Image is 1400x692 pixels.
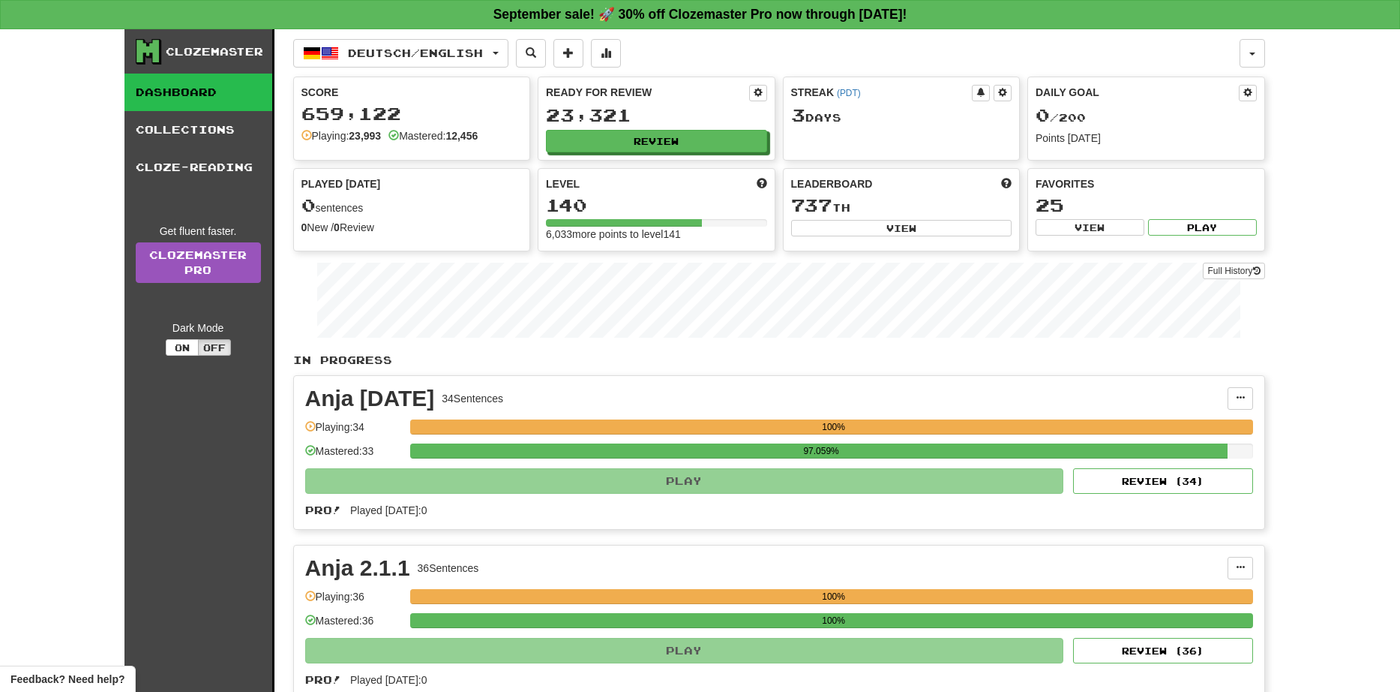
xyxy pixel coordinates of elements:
a: Collections [124,111,272,149]
div: 34 Sentences [442,391,503,406]
strong: 0 [301,221,307,233]
button: View [1036,219,1144,236]
button: Review [546,130,767,152]
div: Anja 2.1.1 [305,557,410,579]
strong: September sale! 🚀 30% off Clozemaster Pro now through [DATE]! [493,7,907,22]
span: Score more points to level up [757,176,767,191]
div: 100% [415,613,1253,628]
div: 100% [415,589,1253,604]
div: 100% [415,420,1253,435]
div: Streak [791,85,973,100]
button: View [791,220,1012,236]
span: 0 [1036,104,1050,125]
div: Playing: 34 [305,420,403,444]
div: Playing: [301,128,382,143]
span: Played [DATE] [301,176,381,191]
div: Dark Mode [136,320,261,335]
button: Play [305,638,1064,663]
div: Day s [791,106,1012,125]
strong: 23,993 [349,130,381,142]
div: 25 [1036,196,1257,215]
div: 140 [546,196,767,215]
button: Deutsch/English [293,39,508,68]
div: Anja [DATE] [305,387,435,410]
div: 659,122 [301,104,523,123]
div: Points [DATE] [1036,131,1257,146]
div: Daily Goal [1036,85,1239,101]
div: Ready for Review [546,85,749,100]
div: th [791,196,1012,215]
a: Dashboard [124,74,272,111]
button: More stats [591,39,621,68]
button: Review (36) [1073,638,1253,663]
span: Pro! [305,504,341,516]
a: Cloze-Reading [124,149,272,186]
a: ClozemasterPro [136,242,261,283]
span: Deutsch / English [348,47,483,59]
button: Play [1148,219,1257,236]
span: Played [DATE]: 0 [350,504,427,516]
div: New / Review [301,220,523,235]
button: Add sentence to collection [553,39,583,68]
div: Mastered: 36 [305,613,403,638]
button: Off [198,339,231,356]
button: Search sentences [516,39,546,68]
div: 23,321 [546,106,767,125]
span: Played [DATE]: 0 [350,674,427,686]
button: On [166,339,199,356]
div: 36 Sentences [418,561,479,576]
span: / 200 [1036,111,1086,124]
a: (PDT) [837,88,861,98]
div: Score [301,85,523,100]
span: 0 [301,194,316,215]
div: 6,033 more points to level 141 [546,227,767,242]
div: Favorites [1036,176,1257,191]
button: Play [305,468,1064,494]
p: In Progress [293,353,1265,368]
span: Pro! [305,673,341,686]
strong: 0 [334,221,340,233]
div: Playing: 36 [305,589,403,614]
div: Mastered: 33 [305,444,403,468]
div: Clozemaster [166,44,263,59]
div: 97.059% [415,444,1228,459]
strong: 12,456 [445,130,478,142]
div: Mastered: [388,128,478,143]
span: This week in points, UTC [1001,176,1012,191]
button: Review (34) [1073,468,1253,494]
span: 737 [791,194,832,215]
span: Open feedback widget [10,672,124,687]
div: Get fluent faster. [136,224,261,239]
span: 3 [791,104,805,125]
button: Full History [1203,263,1264,279]
div: sentences [301,196,523,215]
span: Leaderboard [791,176,873,191]
span: Level [546,176,580,191]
